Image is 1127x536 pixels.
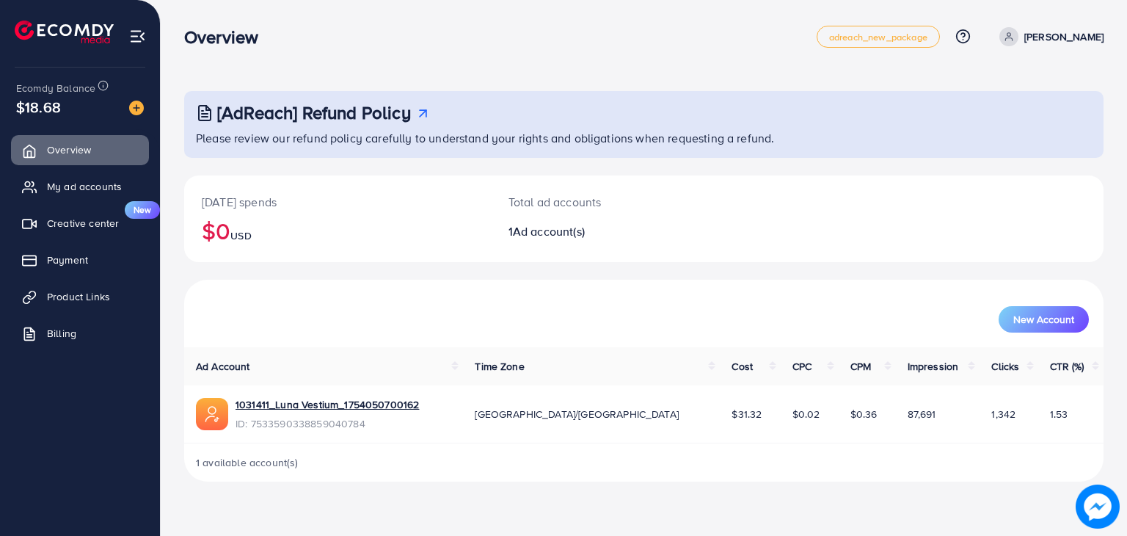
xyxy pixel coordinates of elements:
[129,28,146,45] img: menu
[47,142,91,157] span: Overview
[1013,314,1074,325] span: New Account
[999,306,1089,333] button: New Account
[732,359,753,374] span: Cost
[993,27,1104,46] a: [PERSON_NAME]
[1050,407,1068,421] span: 1.53
[817,26,940,48] a: adreach_new_package
[15,21,114,43] img: logo
[508,193,703,211] p: Total ad accounts
[991,359,1019,374] span: Clicks
[850,359,871,374] span: CPM
[11,319,149,348] a: Billing
[1050,359,1084,374] span: CTR (%)
[508,225,703,239] h2: 1
[16,81,95,95] span: Ecomdy Balance
[125,201,160,219] span: New
[829,32,927,42] span: adreach_new_package
[47,179,122,194] span: My ad accounts
[217,102,411,123] h3: [AdReach] Refund Policy
[792,359,811,374] span: CPC
[47,289,110,304] span: Product Links
[202,217,473,245] h2: $0
[513,223,585,239] span: Ad account(s)
[16,96,61,117] span: $18.68
[1024,28,1104,46] p: [PERSON_NAME]
[230,228,251,243] span: USD
[11,172,149,201] a: My ad accounts
[196,455,299,470] span: 1 available account(s)
[475,407,679,421] span: [GEOGRAPHIC_DATA]/[GEOGRAPHIC_DATA]
[202,193,473,211] p: [DATE] spends
[850,407,878,421] span: $0.36
[196,398,228,430] img: ic-ads-acc.e4c84228.svg
[792,407,820,421] span: $0.02
[196,129,1095,147] p: Please review our refund policy carefully to understand your rights and obligations when requesti...
[236,397,419,412] a: 1031411_Luna Vestium_1754050700162
[47,216,119,231] span: Creative center
[475,359,524,374] span: Time Zone
[11,209,149,238] a: Creative centerNew
[732,407,762,421] span: $31.32
[184,26,270,48] h3: Overview
[11,245,149,275] a: Payment
[908,359,959,374] span: Impression
[11,282,149,311] a: Product Links
[129,101,144,115] img: image
[1076,485,1120,529] img: image
[47,326,76,341] span: Billing
[196,359,250,374] span: Ad Account
[236,416,419,431] span: ID: 7533590338859040784
[47,253,88,267] span: Payment
[991,407,1015,421] span: 1,342
[908,407,936,421] span: 87,691
[11,135,149,164] a: Overview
